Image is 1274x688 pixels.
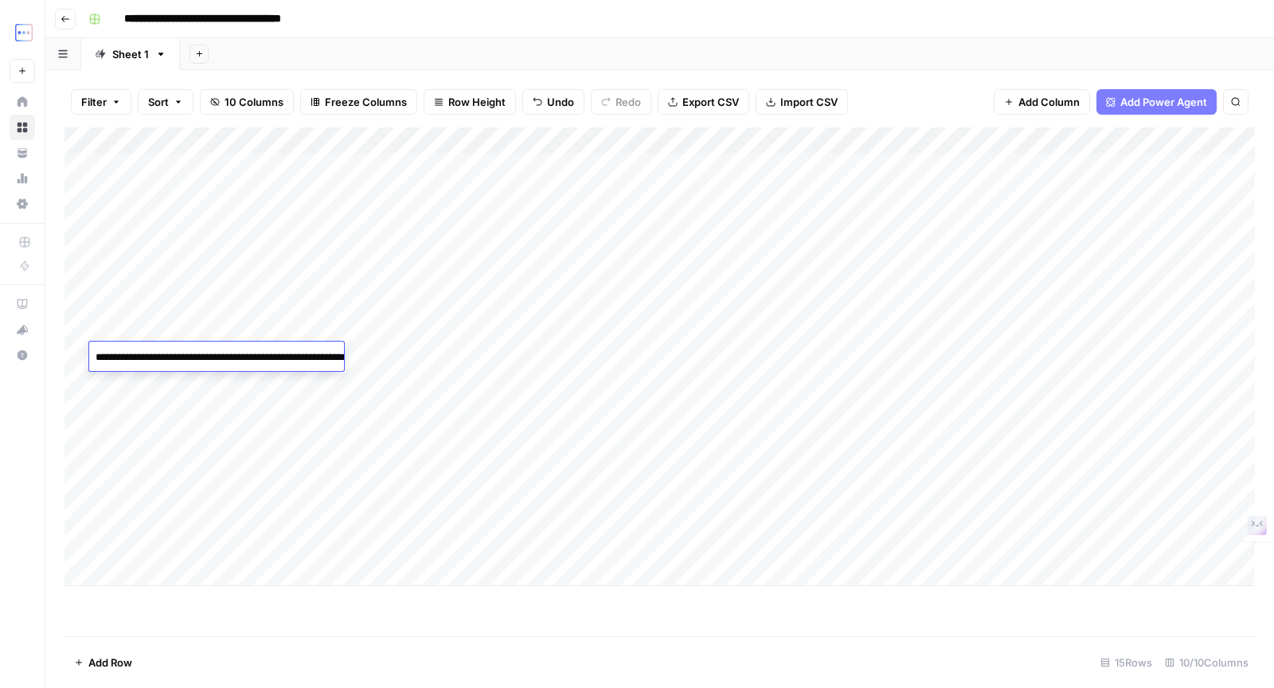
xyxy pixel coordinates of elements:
a: Sheet 1 [81,38,180,70]
span: Add Power Agent [1120,94,1207,110]
button: Help + Support [10,342,35,368]
div: Sheet 1 [112,46,149,62]
div: 10/10 Columns [1159,650,1255,675]
button: 10 Columns [200,89,294,115]
button: Sort [138,89,193,115]
span: Add Row [88,655,132,670]
button: Freeze Columns [300,89,417,115]
a: AirOps Academy [10,291,35,317]
button: Row Height [424,89,516,115]
span: Add Column [1018,94,1080,110]
button: Add Row [64,650,142,675]
div: 15 Rows [1094,650,1159,675]
span: Import CSV [780,94,838,110]
span: Redo [616,94,641,110]
button: Export CSV [658,89,749,115]
a: Home [10,89,35,115]
a: Settings [10,191,35,217]
span: Undo [547,94,574,110]
button: What's new? [10,317,35,342]
img: TripleDart Logo [10,18,38,47]
span: Freeze Columns [325,94,407,110]
a: Your Data [10,140,35,166]
button: Add Power Agent [1096,89,1217,115]
button: Workspace: TripleDart [10,13,35,53]
span: Row Height [448,94,506,110]
button: Import CSV [756,89,848,115]
button: Undo [522,89,584,115]
span: Export CSV [682,94,739,110]
a: Browse [10,115,35,140]
button: Add Column [994,89,1090,115]
span: Sort [148,94,169,110]
div: What's new? [10,318,34,342]
a: Usage [10,166,35,191]
button: Filter [71,89,131,115]
span: 10 Columns [225,94,283,110]
button: Redo [591,89,651,115]
span: Filter [81,94,107,110]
